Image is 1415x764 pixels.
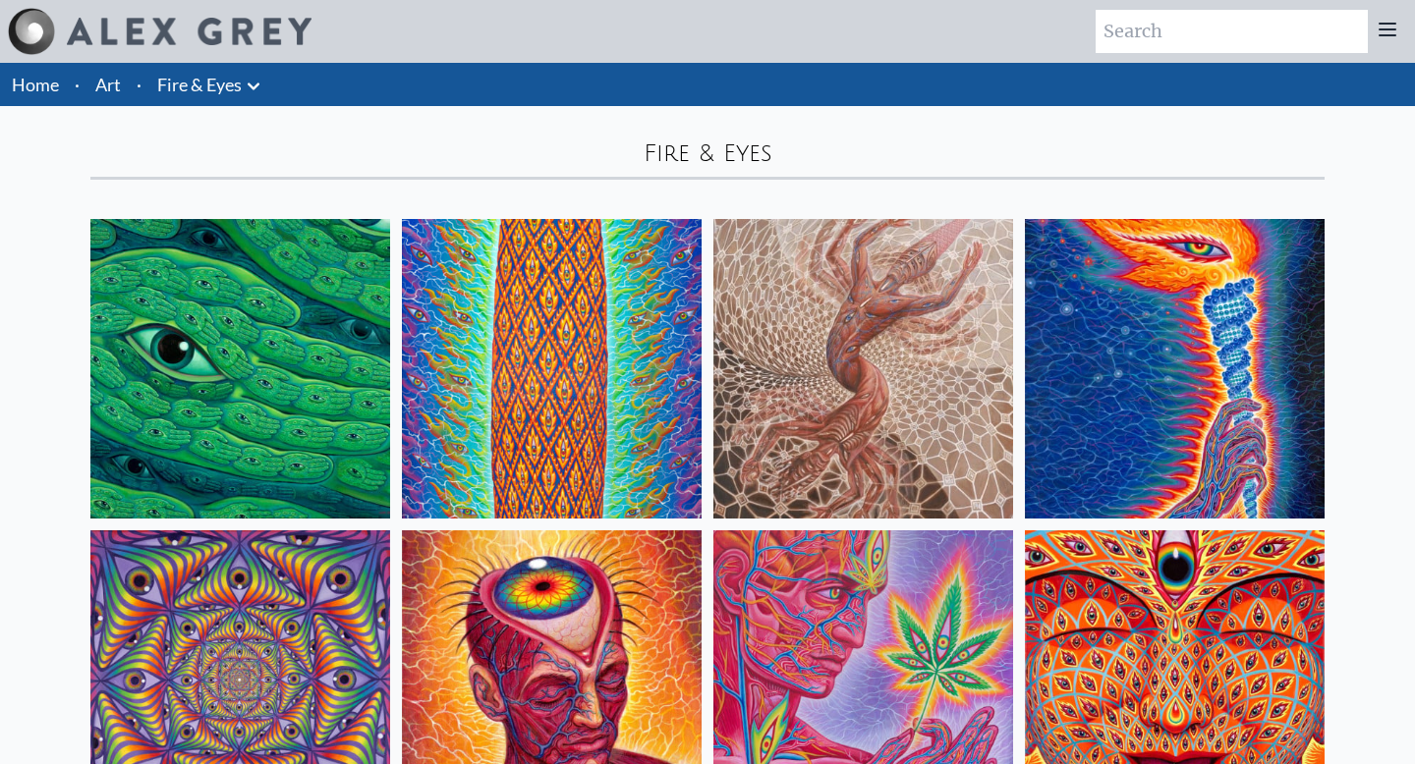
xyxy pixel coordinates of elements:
div: Fire & Eyes [90,137,1325,169]
li: · [67,63,87,106]
input: Search [1096,10,1368,53]
a: Fire & Eyes [157,71,242,98]
li: · [129,63,149,106]
a: Art [95,71,121,98]
a: Home [12,74,59,95]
